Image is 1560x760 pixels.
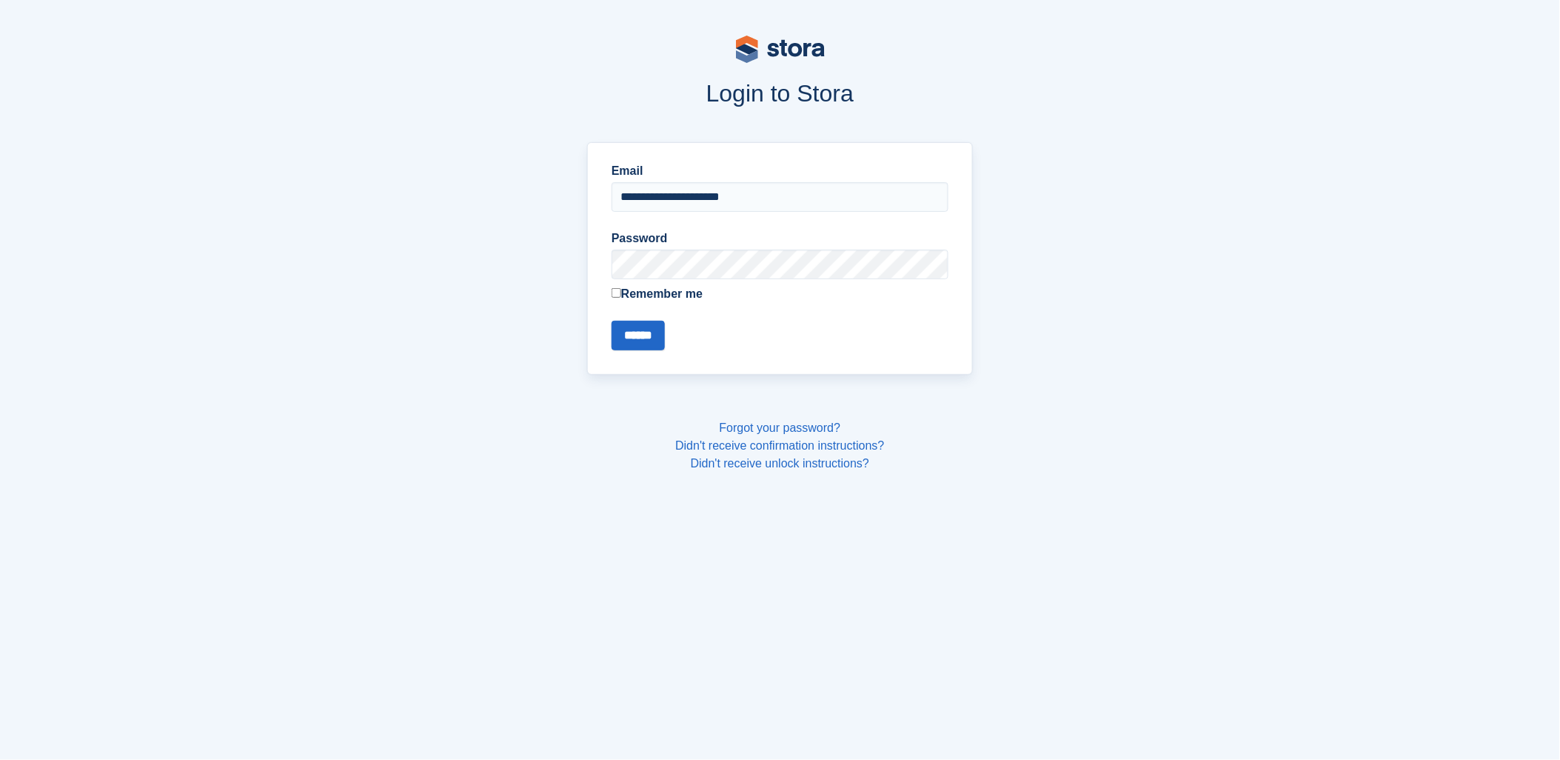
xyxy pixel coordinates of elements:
label: Email [612,162,948,180]
h1: Login to Stora [305,80,1256,107]
label: Remember me [612,285,948,303]
a: Didn't receive unlock instructions? [691,457,869,470]
a: Didn't receive confirmation instructions? [675,439,884,452]
a: Forgot your password? [720,421,841,434]
label: Password [612,230,948,247]
img: stora-logo-53a41332b3708ae10de48c4981b4e9114cc0af31d8433b30ea865607fb682f29.svg [736,36,825,63]
input: Remember me [612,288,621,298]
